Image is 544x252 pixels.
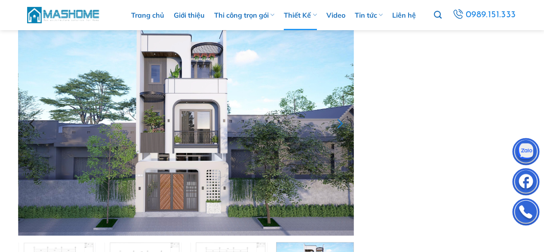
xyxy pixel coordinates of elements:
button: Previous [25,101,40,146]
img: MasHome – Tổng Thầu Thiết Kế Và Xây Nhà Trọn Gói [27,6,100,24]
img: Facebook [513,170,539,196]
img: Zalo [513,140,539,166]
span: 0989.151.333 [464,7,518,23]
a: 0989.151.333 [449,7,519,23]
a: Tìm kiếm [434,6,442,24]
button: Next [332,101,347,146]
img: Phone [513,200,539,226]
img: Nhà phố 3 tầng - Anh Sang - Hà Nội 4 [18,12,353,236]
